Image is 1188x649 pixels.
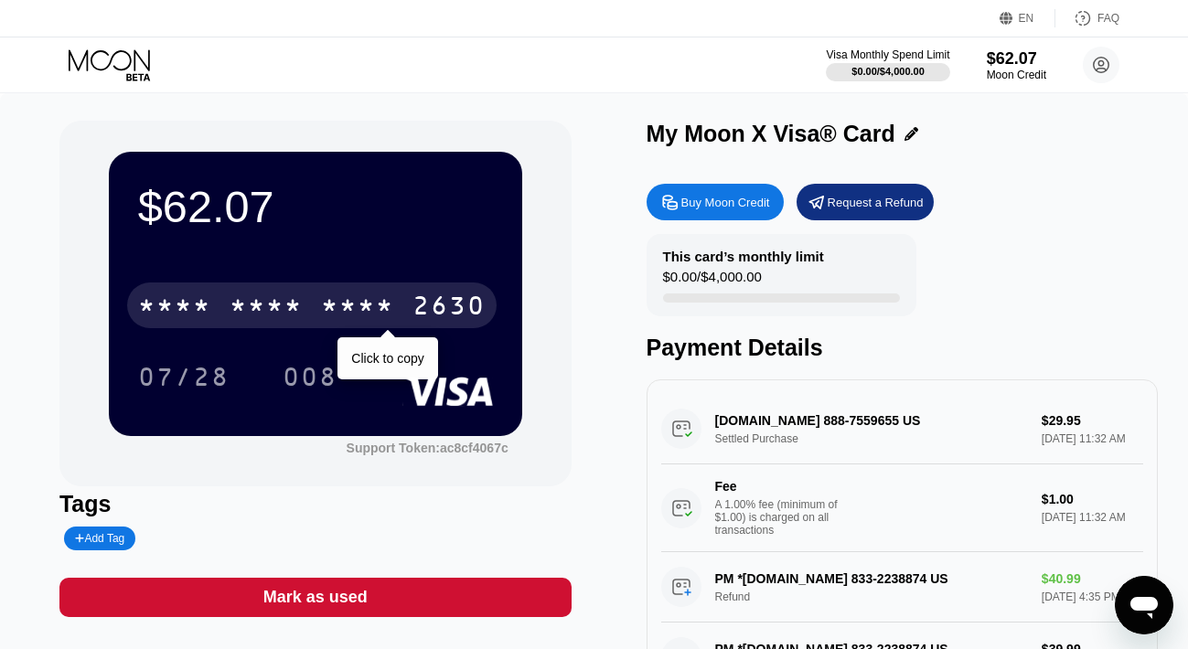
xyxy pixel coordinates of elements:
[64,527,135,550] div: Add Tag
[263,587,368,608] div: Mark as used
[987,49,1046,81] div: $62.07Moon Credit
[138,181,493,232] div: $62.07
[826,48,949,81] div: Visa Monthly Spend Limit$0.00/$4,000.00
[59,491,572,517] div: Tags
[987,49,1046,69] div: $62.07
[663,249,824,264] div: This card’s monthly limit
[1042,511,1143,524] div: [DATE] 11:32 AM
[1000,9,1055,27] div: EN
[351,351,423,366] div: Click to copy
[347,441,508,455] div: Support Token: ac8cf4067c
[283,365,337,394] div: 008
[124,354,243,399] div: 07/28
[715,498,852,537] div: A 1.00% fee (minimum of $1.00) is charged on all transactions
[59,578,572,617] div: Mark as used
[851,66,925,77] div: $0.00 / $4,000.00
[1115,576,1173,634] iframe: Button to launch messaging window
[75,532,124,545] div: Add Tag
[797,184,934,220] div: Request a Refund
[1042,492,1143,506] div: $1.00
[661,464,1144,552] div: FeeA 1.00% fee (minimum of $1.00) is charged on all transactions$1.00[DATE] 11:32 AM
[1055,9,1119,27] div: FAQ
[412,293,486,323] div: 2630
[681,195,770,210] div: Buy Moon Credit
[647,121,895,147] div: My Moon X Visa® Card
[647,184,784,220] div: Buy Moon Credit
[826,48,949,61] div: Visa Monthly Spend Limit
[347,441,508,455] div: Support Token:ac8cf4067c
[987,69,1046,81] div: Moon Credit
[1019,12,1034,25] div: EN
[1097,12,1119,25] div: FAQ
[269,354,351,399] div: 008
[715,479,843,494] div: Fee
[828,195,924,210] div: Request a Refund
[663,269,762,293] div: $0.00 / $4,000.00
[138,365,230,394] div: 07/28
[647,335,1159,361] div: Payment Details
